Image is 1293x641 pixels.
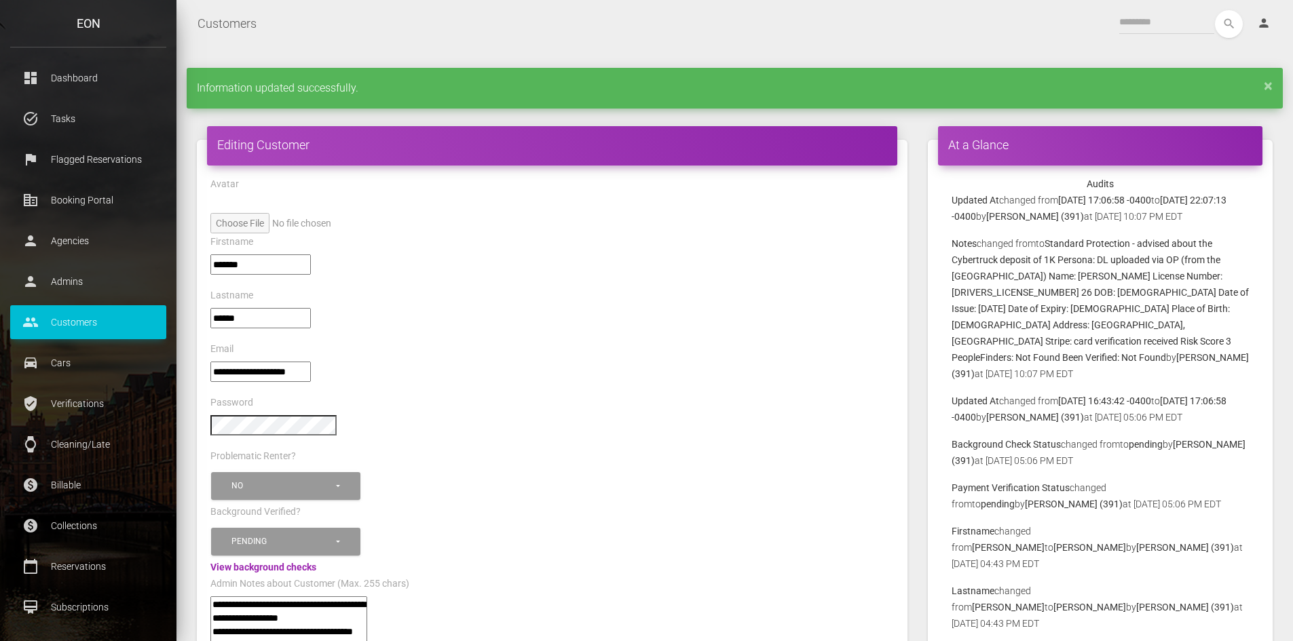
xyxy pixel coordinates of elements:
label: Problematic Renter? [210,450,296,463]
b: [PERSON_NAME] (391) [986,412,1084,423]
a: person Admins [10,265,166,298]
b: [PERSON_NAME] (391) [1025,499,1123,509]
p: Billable [20,475,156,495]
h4: At a Glance [948,136,1252,153]
a: card_membership Subscriptions [10,590,166,624]
a: people Customers [10,305,166,339]
p: changed from to by at [DATE] 04:43 PM EDT [952,583,1249,632]
a: View background checks [210,562,316,572]
b: Background Check Status [952,439,1061,450]
b: pending [1129,439,1163,450]
p: Cars [20,353,156,373]
i: person [1257,16,1271,30]
p: Admins [20,271,156,292]
b: Firstname [952,526,994,537]
h4: Editing Customer [217,136,887,153]
a: flag Flagged Reservations [10,142,166,176]
b: [PERSON_NAME] [972,602,1045,613]
p: Cleaning/Late [20,434,156,454]
div: Information updated successfully. [187,68,1283,109]
p: changed from to by at [DATE] 04:43 PM EDT [952,523,1249,572]
p: changed from to by at [DATE] 10:07 PM EDT [952,235,1249,382]
label: Email [210,343,233,356]
p: Booking Portal [20,190,156,210]
p: Verifications [20,393,156,414]
b: Lastname [952,585,994,596]
b: [DATE] 17:06:58 -0400 [1058,195,1151,206]
a: paid Collections [10,509,166,543]
p: Flagged Reservations [20,149,156,170]
label: Admin Notes about Customer (Max. 255 chars) [210,577,409,591]
b: [PERSON_NAME] [1053,602,1126,613]
label: Password [210,396,253,410]
b: pending [981,499,1015,509]
p: Subscriptions [20,597,156,617]
p: Collections [20,516,156,536]
label: Background Verified? [210,505,301,519]
a: task_alt Tasks [10,102,166,136]
a: paid Billable [10,468,166,502]
a: verified_user Verifications [10,387,166,421]
a: corporate_fare Booking Portal [10,183,166,217]
b: Payment Verification Status [952,482,1070,493]
p: Agencies [20,231,156,251]
label: Avatar [210,178,239,191]
a: watch Cleaning/Late [10,427,166,461]
strong: Audits [1087,178,1114,189]
p: changed from to by at [DATE] 05:06 PM EDT [952,393,1249,425]
p: Reservations [20,556,156,577]
p: Tasks [20,109,156,129]
div: No [231,480,334,492]
b: [PERSON_NAME] [1053,542,1126,553]
p: Customers [20,312,156,332]
a: drive_eta Cars [10,346,166,380]
b: [DATE] 16:43:42 -0400 [1058,395,1151,406]
b: [PERSON_NAME] (391) [1136,542,1234,553]
b: Updated At [952,195,999,206]
label: Firstname [210,235,253,249]
a: dashboard Dashboard [10,61,166,95]
b: Notes [952,238,977,249]
a: Customers [198,7,257,41]
label: Lastname [210,289,253,303]
div: Pending [231,536,334,547]
b: [PERSON_NAME] (391) [986,211,1084,222]
p: changed from to by at [DATE] 05:06 PM EDT [952,436,1249,469]
p: changed from to by at [DATE] 10:07 PM EDT [952,192,1249,225]
p: changed from to by at [DATE] 05:06 PM EDT [952,480,1249,512]
b: Standard Protection - advised about the Cybertruck deposit of 1K Persona: DL uploaded via OP (fro... [952,238,1249,363]
button: search [1215,10,1243,38]
b: Updated At [952,395,999,406]
a: person [1247,10,1283,37]
a: × [1264,81,1273,90]
button: No [211,472,360,500]
a: calendar_today Reservations [10,549,166,583]
button: Pending [211,528,360,556]
a: person Agencies [10,224,166,258]
b: [PERSON_NAME] (391) [1136,602,1234,613]
b: [PERSON_NAME] [972,542,1045,553]
p: Dashboard [20,68,156,88]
